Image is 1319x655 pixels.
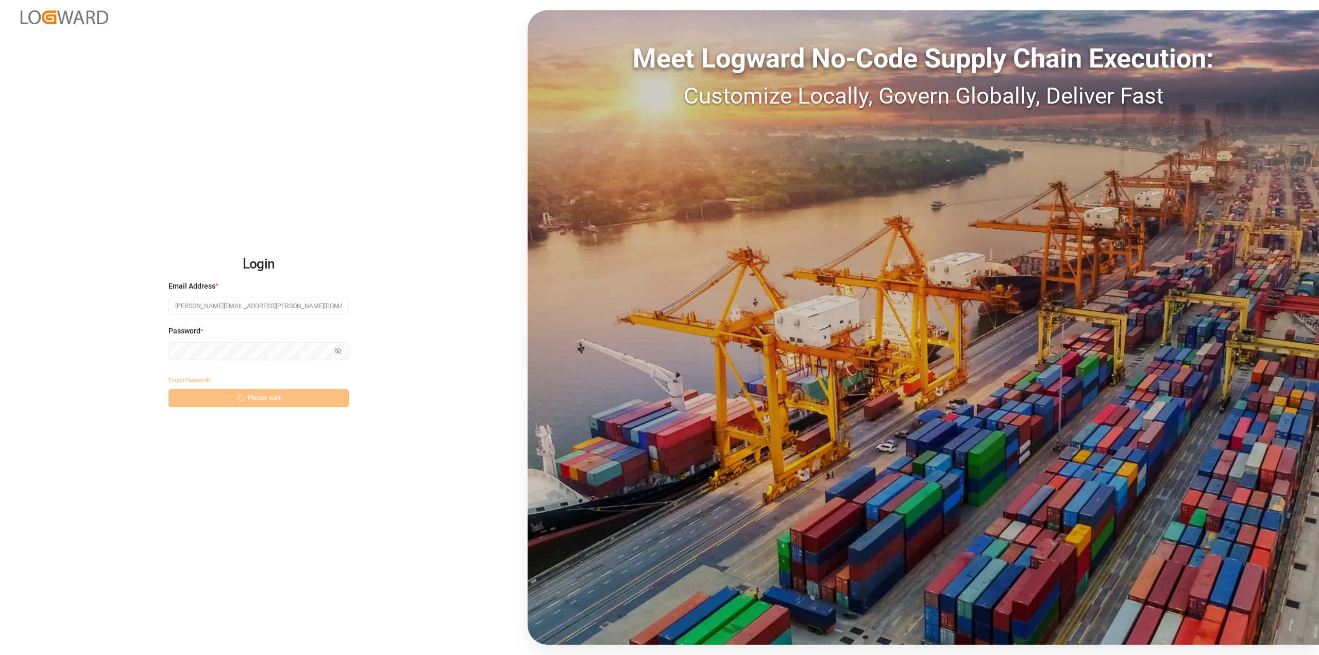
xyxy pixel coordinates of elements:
[528,79,1319,113] div: Customize Locally, Govern Globally, Deliver Fast
[168,297,349,315] input: Enter your email
[168,326,200,337] span: Password
[528,39,1319,79] div: Meet Logward No-Code Supply Chain Execution:
[168,281,215,292] span: Email Address
[168,248,349,281] h2: Login
[21,10,108,24] img: Logward_new_orange.png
